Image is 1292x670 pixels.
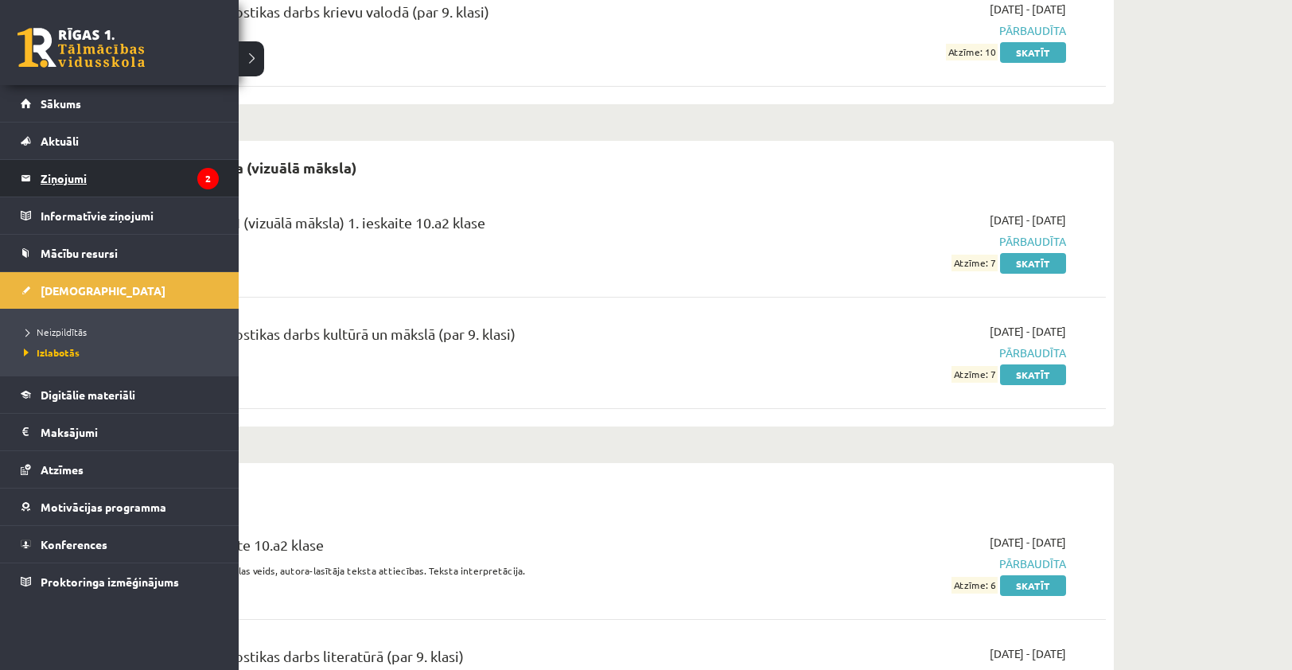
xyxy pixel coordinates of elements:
[1000,575,1066,596] a: Skatīt
[766,22,1066,39] span: Pārbaudīta
[951,366,998,383] span: Atzīme: 7
[41,197,219,234] legend: Informatīvie ziņojumi
[197,168,219,189] i: 2
[119,323,742,353] div: 10.a2 klases diagnostikas darbs kultūrā un mākslā (par 9. klasi)
[21,197,219,234] a: Informatīvie ziņojumi
[41,500,166,514] span: Motivācijas programma
[41,414,219,450] legend: Maksājumi
[20,325,223,339] a: Neizpildītās
[41,160,219,197] legend: Ziņojumi
[1000,364,1066,385] a: Skatīt
[21,563,219,600] a: Proktoringa izmēģinājums
[21,272,219,309] a: [DEMOGRAPHIC_DATA]
[21,489,219,525] a: Motivācijas programma
[21,123,219,159] a: Aktuāli
[41,537,107,551] span: Konferences
[20,325,87,338] span: Neizpildītās
[18,28,145,68] a: Rīgas 1. Tālmācības vidusskola
[41,283,165,298] span: [DEMOGRAPHIC_DATA]
[41,246,118,260] span: Mācību resursi
[21,85,219,122] a: Sākums
[951,577,998,594] span: Atzīme: 6
[1000,253,1066,274] a: Skatīt
[990,1,1066,18] span: [DATE] - [DATE]
[21,414,219,450] a: Maksājumi
[990,212,1066,228] span: [DATE] - [DATE]
[41,388,135,402] span: Digitālie materiāli
[990,323,1066,340] span: [DATE] - [DATE]
[1000,42,1066,63] a: Skatīt
[41,134,79,148] span: Aktuāli
[21,235,219,271] a: Mācību resursi
[21,451,219,488] a: Atzīmes
[119,1,742,30] div: 10.a2 klases diagnostikas darbs krievu valodā (par 9. klasi)
[119,534,742,563] div: Literatūra 1. ieskaite 10.a2 klase
[21,160,219,197] a: Ziņojumi2
[119,212,742,241] div: Kultūra un māksla I (vizuālā māksla) 1. ieskaite 10.a2 klase
[41,462,84,477] span: Atzīmes
[20,346,80,359] span: Izlabotās
[766,345,1066,361] span: Pārbaudīta
[951,255,998,271] span: Atzīme: 7
[20,345,223,360] a: Izlabotās
[990,534,1066,551] span: [DATE] - [DATE]
[990,645,1066,662] span: [DATE] - [DATE]
[946,44,998,60] span: Atzīme: 10
[41,575,179,589] span: Proktoringa izmēģinājums
[21,526,219,563] a: Konferences
[41,96,81,111] span: Sākums
[766,233,1066,250] span: Pārbaudīta
[21,376,219,413] a: Digitālie materiāli
[119,563,742,578] p: Literatūra – jēdziens, mākslas veids, autora-lasītāja teksta attiecības. Teksta interpretācija.
[766,555,1066,572] span: Pārbaudīta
